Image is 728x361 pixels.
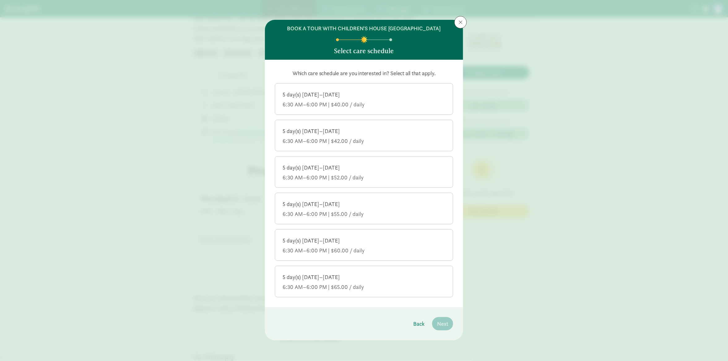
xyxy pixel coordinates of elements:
[413,320,425,328] span: Back
[283,237,445,244] div: 5 day(s) [DATE]–[DATE]
[437,320,448,328] span: Next
[283,273,445,281] div: 5 day(s) [DATE]–[DATE]
[283,101,445,108] div: 6:30 AM–6:00 PM | $40.00 / daily
[283,200,445,208] div: 5 day(s) [DATE]–[DATE]
[287,25,441,32] h6: BOOK A TOUR WITH CHILDREN'S HOUSE [GEOGRAPHIC_DATA]
[283,164,445,171] div: 5 day(s) [DATE]–[DATE]
[283,210,445,218] div: 6:30 AM–6:00 PM | $55.00 / daily
[283,247,445,254] div: 6:30 AM–6:00 PM | $60.00 / daily
[283,283,445,291] div: 6:30 AM–6:00 PM | $65.00 / daily
[334,47,394,55] h5: Select care schedule
[283,137,445,145] div: 6:30 AM–6:00 PM | $42.00 / daily
[283,91,445,98] div: 5 day(s) [DATE]–[DATE]
[283,127,445,135] div: 5 day(s) [DATE]–[DATE]
[283,174,445,181] div: 6:30 AM–6:00 PM | $52.00 / daily
[408,317,430,330] button: Back
[275,70,453,77] p: Which care schedule are you interested in? Select all that apply.
[432,317,453,330] button: Next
